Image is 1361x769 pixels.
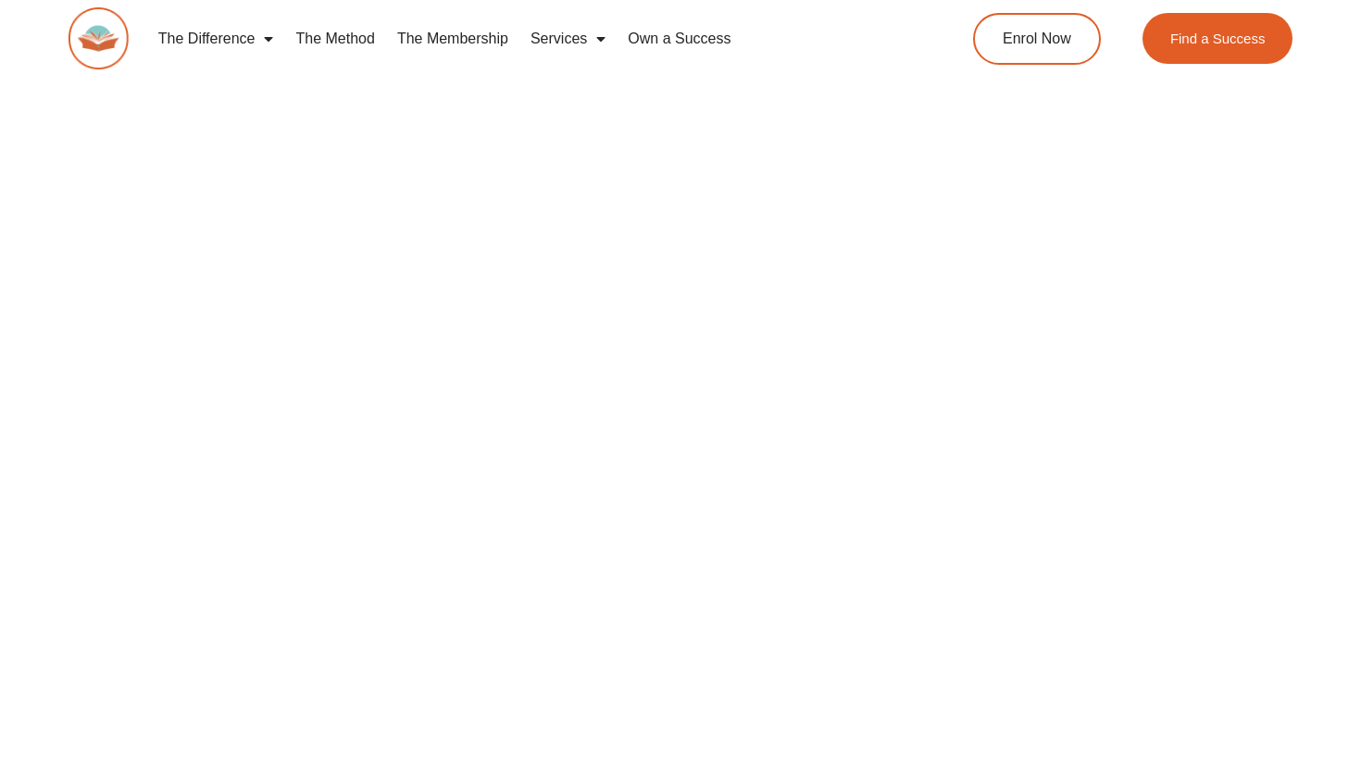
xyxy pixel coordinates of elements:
[1003,31,1071,46] span: Enrol Now
[147,18,904,60] nav: Menu
[519,18,617,60] a: Services
[1170,31,1266,45] span: Find a Success
[147,18,285,60] a: The Difference
[617,18,742,60] a: Own a Success
[1142,13,1293,64] a: Find a Success
[284,18,385,60] a: The Method
[973,13,1101,65] a: Enrol Now
[386,18,519,60] a: The Membership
